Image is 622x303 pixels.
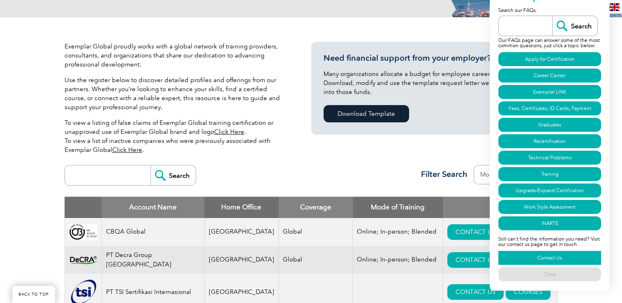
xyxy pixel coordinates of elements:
[498,167,601,181] a: Training
[204,246,279,274] td: [GEOGRAPHIC_DATA]
[65,76,287,112] p: Use the register below to discover detailed profiles and offerings from our partners. Whether you...
[498,118,601,132] a: Graduates
[204,197,279,218] th: Home Office: activate to sort column ascending
[102,218,204,246] td: CBQA Global
[204,218,279,246] td: [GEOGRAPHIC_DATA]
[353,197,443,218] th: Mode of Training: activate to sort column ascending
[65,42,287,69] p: Exemplar Global proudly works with a global network of training providers, consultants, and organ...
[324,53,546,63] h3: Need financial support from your employer?
[214,128,244,135] a: Click Here
[498,6,601,16] p: Search our FAQs:
[102,197,204,218] th: Account Name: activate to sort column descending
[102,246,204,274] td: PT Decra Group [GEOGRAPHIC_DATA]
[112,146,142,154] a: Click Here
[279,197,353,218] th: Coverage: activate to sort column ascending
[65,118,287,154] p: To view a listing of false claims of Exemplar Global training certification or unapproved use of ...
[498,52,601,66] a: Apply for Certification
[498,251,601,265] a: Contact Us
[150,165,196,185] input: Search
[498,184,601,197] a: Upgrade/Expand Certification
[279,246,353,274] td: Global
[12,286,55,303] a: BACK TO TOP
[498,151,601,165] a: Technical Problems
[353,218,443,246] td: Online; In-person; Blended
[498,101,601,115] a: Fees, Certificates, ID Cards, Payment
[69,224,97,240] img: 6f6ba32e-03e9-eb11-bacb-00224814b282-logo.png
[447,284,504,300] a: CONTACT US
[498,200,601,214] a: Work Style Assessment
[498,36,601,51] p: Our FAQs page can answer some of the most common questions, just click a topic below:
[443,197,557,218] th: : activate to sort column ascending
[447,224,504,240] a: CONTACT US
[609,3,620,11] img: en
[498,69,601,83] a: Career Center
[279,218,353,246] td: Global
[552,16,597,36] input: Search
[324,105,409,122] a: Download Template
[498,232,601,250] p: Still can't find the information you need? Visit our contact us page to get in touch.
[69,255,97,264] img: dcca696d-bf61-ee11-8def-000d3ae1a86f-logo.png
[498,85,601,99] a: Exemplar LINK
[324,69,546,96] p: Many organizations allocate a budget for employee career development. Download, modify and use th...
[498,267,601,281] a: Close
[416,169,467,179] h3: Filter Search
[506,284,550,300] a: COURSES
[498,134,601,148] a: Recertification
[353,246,443,274] td: Online; In-person; Blended
[498,216,601,230] a: iNARTE
[447,252,504,268] a: CONTACT US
